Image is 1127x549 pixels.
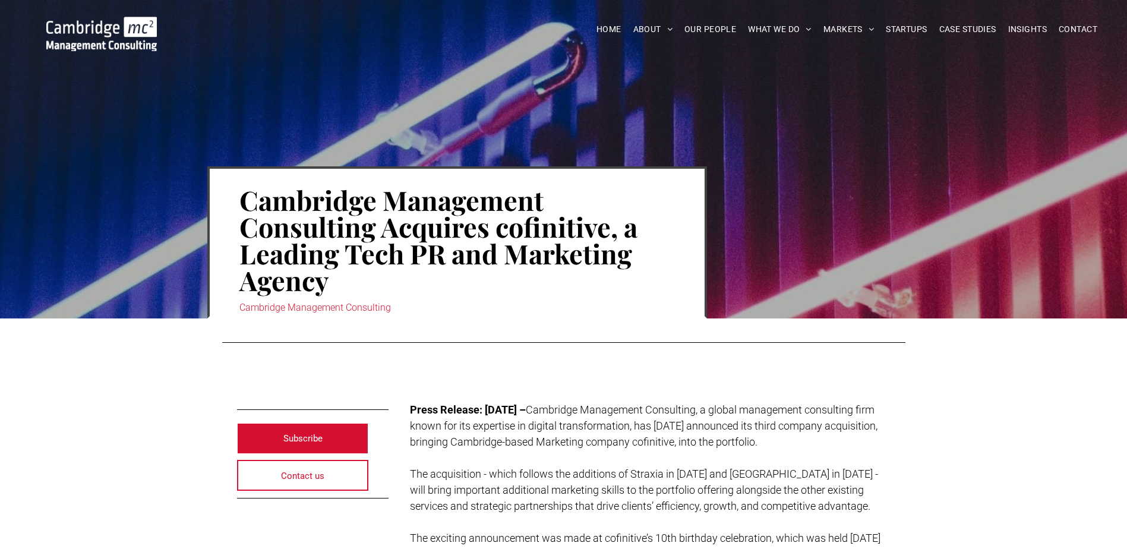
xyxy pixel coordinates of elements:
a: CASE STUDIES [933,20,1002,39]
img: Go to Homepage [46,17,157,51]
a: Subscribe [237,423,369,454]
a: MARKETS [817,20,880,39]
a: Contact us [237,460,369,491]
span: Contact us [281,461,324,491]
h1: Cambridge Management Consulting Acquires cofinitive, a Leading Tech PR and Marketing Agency [239,185,675,295]
span: Cambridge Management Consulting, a global management consulting firm known for its expertise in d... [410,403,877,448]
a: CONTACT [1053,20,1103,39]
a: WHAT WE DO [742,20,817,39]
span: Subscribe [283,424,323,453]
a: INSIGHTS [1002,20,1053,39]
span: The acquisition - which follows the additions of Straxia in [DATE] and [GEOGRAPHIC_DATA] in [DATE... [410,468,878,512]
a: ABOUT [627,20,679,39]
div: Cambridge Management Consulting [239,299,675,316]
a: OUR PEOPLE [678,20,742,39]
strong: Press Release: [DATE] – [410,403,526,416]
a: STARTUPS [880,20,933,39]
a: HOME [591,20,627,39]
